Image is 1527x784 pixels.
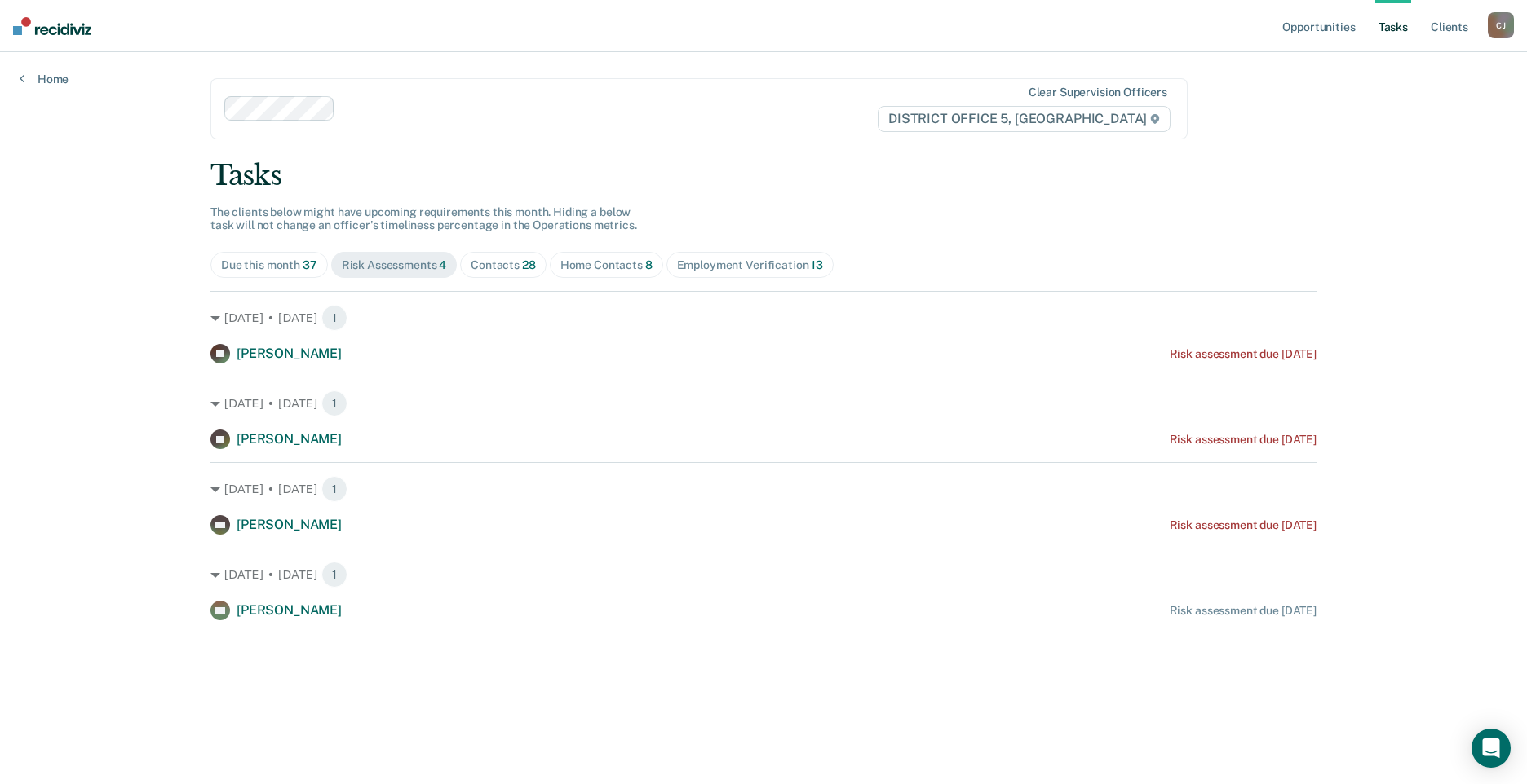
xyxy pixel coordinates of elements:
[321,305,347,331] span: 1
[645,258,653,271] span: 8
[1488,12,1514,38] div: C J
[1170,433,1317,447] div: Risk assessment due [DATE]
[237,346,342,361] span: [PERSON_NAME]
[1472,729,1511,768] div: Open Intercom Messenger
[237,602,342,618] span: [PERSON_NAME]
[221,258,317,272] div: Due this month
[1488,12,1514,38] button: CJ
[303,258,317,271] span: 37
[1029,86,1167,99] div: Clear supervision officers
[321,476,347,502] span: 1
[811,258,823,271] span: 13
[677,258,823,272] div: Employment Verification
[237,431,342,447] span: [PERSON_NAME]
[210,205,637,232] span: The clients below might have upcoming requirements this month. Hiding a below task will not chang...
[522,258,536,271] span: 28
[1170,604,1317,618] div: Risk assessment due [DATE]
[20,72,69,86] a: Home
[210,562,1317,588] div: [DATE] • [DATE] 1
[321,562,347,588] span: 1
[210,159,1317,192] div: Tasks
[237,517,342,532] span: [PERSON_NAME]
[471,258,536,272] div: Contacts
[342,258,447,272] div: Risk Assessments
[878,106,1171,132] span: DISTRICT OFFICE 5, [GEOGRAPHIC_DATA]
[560,258,653,272] div: Home Contacts
[210,476,1317,502] div: [DATE] • [DATE] 1
[321,390,347,416] span: 1
[210,305,1317,331] div: [DATE] • [DATE] 1
[1170,518,1317,532] div: Risk assessment due [DATE]
[210,390,1317,416] div: [DATE] • [DATE] 1
[1170,347,1317,361] div: Risk assessment due [DATE]
[13,17,91,35] img: Recidiviz
[439,258,446,271] span: 4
